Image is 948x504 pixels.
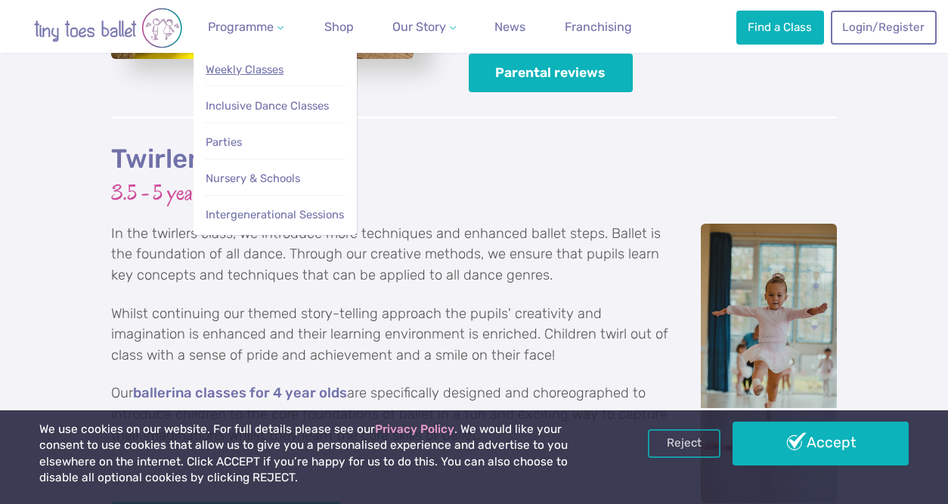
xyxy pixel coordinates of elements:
[375,422,454,436] a: Privacy Policy
[736,11,824,44] a: Find a Class
[324,20,354,34] span: Shop
[565,20,632,34] span: Franchising
[205,128,345,156] a: Parties
[206,172,300,185] span: Nursery & Schools
[133,386,347,401] a: ballerina classes for 4 year olds
[318,12,360,42] a: Shop
[392,20,446,34] span: Our Story
[111,143,837,176] h2: Twirlers
[111,224,837,286] p: In the twirlers class, we introduce more techniques and enhanced ballet steps. Ballet is the foun...
[494,20,525,34] span: News
[202,12,290,42] a: Programme
[206,135,242,149] span: Parties
[17,8,199,48] img: tiny toes ballet
[831,11,937,44] a: Login/Register
[559,12,638,42] a: Franchising
[205,56,345,84] a: Weekly Classes
[205,201,345,229] a: Intergenerational Sessions
[111,179,837,207] h3: 3.5 - 5 years
[205,92,345,120] a: Inclusive Dance Classes
[111,304,837,366] p: Whilst continuing our themed story-telling approach the pupils' creativity and imagination is enh...
[648,429,720,458] a: Reject
[488,12,531,42] a: News
[206,63,283,76] span: Weekly Classes
[733,422,909,465] a: Accept
[469,54,633,92] a: Parental reviews
[208,20,274,34] span: Programme
[39,422,605,487] p: We use cookies on our website. For full details please see our . We would like your consent to us...
[206,99,329,113] span: Inclusive Dance Classes
[206,208,344,221] span: Intergenerational Sessions
[205,165,345,193] a: Nursery & Schools
[111,383,837,446] p: Our are specifically designed and choreographed to introduce children to the core foundations of ...
[386,12,462,42] a: Our Story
